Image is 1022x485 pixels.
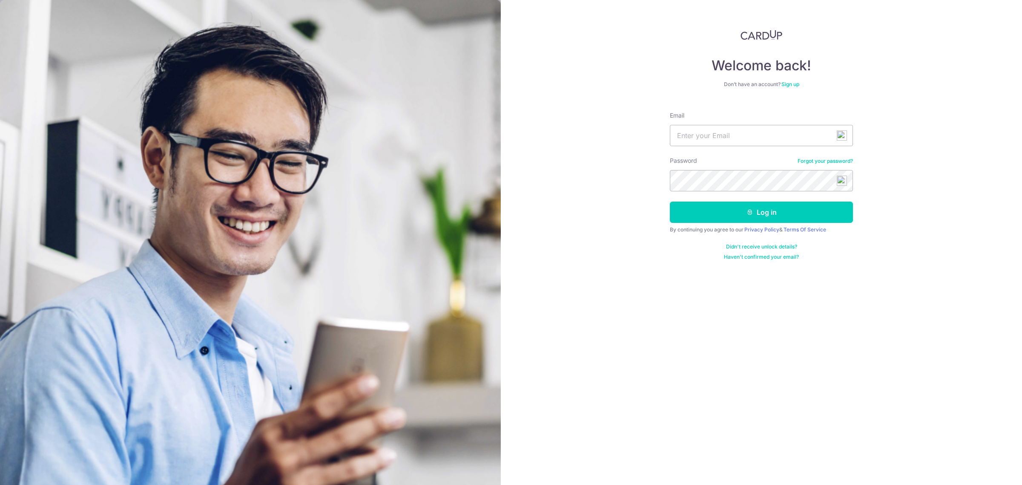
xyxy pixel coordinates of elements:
[670,81,853,88] div: Don’t have an account?
[670,202,853,223] button: Log in
[670,226,853,233] div: By continuing you agree to our &
[798,158,853,165] a: Forgot your password?
[837,176,847,186] img: npw-badge-icon-locked.svg
[670,125,853,146] input: Enter your Email
[670,57,853,74] h4: Welcome back!
[784,226,826,233] a: Terms Of Service
[724,254,799,260] a: Haven't confirmed your email?
[741,30,782,40] img: CardUp Logo
[670,156,697,165] label: Password
[744,226,779,233] a: Privacy Policy
[726,243,797,250] a: Didn't receive unlock details?
[837,130,847,141] img: npw-badge-icon-locked.svg
[670,111,684,120] label: Email
[781,81,799,87] a: Sign up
